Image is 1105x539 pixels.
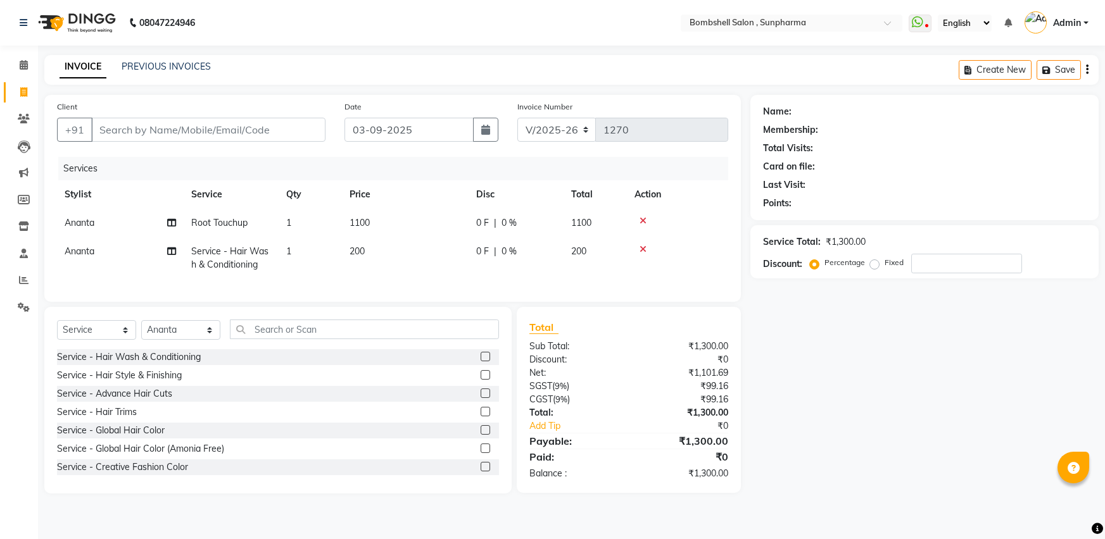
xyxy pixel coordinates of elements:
[629,433,738,449] div: ₹1,300.00
[65,245,94,257] span: Ananta
[57,442,224,455] div: Service - Global Hair Color (Amonia Free)
[476,245,489,258] span: 0 F
[529,380,552,392] span: SGST
[184,180,279,209] th: Service
[494,216,496,230] span: |
[629,353,738,366] div: ₹0
[1037,60,1081,80] button: Save
[571,245,586,257] span: 200
[629,366,738,380] div: ₹1,101.69
[885,257,904,268] label: Fixed
[627,180,728,209] th: Action
[629,406,738,419] div: ₹1,300.00
[91,118,325,142] input: Search by Name/Mobile/Email/Code
[230,319,499,339] input: Search or Scan
[344,101,362,113] label: Date
[139,5,195,40] b: 08047224946
[191,217,248,228] span: Root Touchup
[763,160,815,173] div: Card on file:
[763,105,792,118] div: Name:
[520,467,629,480] div: Balance :
[629,340,738,353] div: ₹1,300.00
[826,235,866,249] div: ₹1,300.00
[520,449,629,464] div: Paid:
[959,60,1032,80] button: Create New
[520,419,647,433] a: Add Tip
[60,56,106,78] a: INVOICE
[58,157,738,180] div: Services
[529,321,559,334] span: Total
[350,217,370,228] span: 1100
[122,61,211,72] a: PREVIOUS INVOICES
[517,101,572,113] label: Invoice Number
[57,101,77,113] label: Client
[647,419,738,433] div: ₹0
[520,393,629,406] div: ( )
[629,449,738,464] div: ₹0
[763,123,818,137] div: Membership:
[520,366,629,380] div: Net:
[520,353,629,366] div: Discount:
[629,467,738,480] div: ₹1,300.00
[629,393,738,406] div: ₹99.16
[763,178,805,192] div: Last Visit:
[286,245,291,257] span: 1
[65,217,94,228] span: Ananta
[469,180,564,209] th: Disc
[279,180,342,209] th: Qty
[1025,11,1047,34] img: Admin
[57,424,165,437] div: Service - Global Hair Color
[571,217,591,228] span: 1100
[342,180,469,209] th: Price
[564,180,627,209] th: Total
[57,369,182,382] div: Service - Hair Style & Finishing
[32,5,119,40] img: logo
[629,380,738,393] div: ₹99.16
[824,257,865,268] label: Percentage
[476,216,489,230] span: 0 F
[191,245,268,270] span: Service - Hair Wash & Conditioning
[494,245,496,258] span: |
[57,387,172,400] div: Service - Advance Hair Cuts
[286,217,291,228] span: 1
[529,393,553,405] span: CGST
[1053,16,1081,30] span: Admin
[57,406,137,419] div: Service - Hair Trims
[57,461,188,474] div: Service - Creative Fashion Color
[555,394,567,404] span: 9%
[520,380,629,393] div: ( )
[57,180,184,209] th: Stylist
[502,245,517,258] span: 0 %
[763,235,821,249] div: Service Total:
[520,433,629,449] div: Payable:
[763,197,792,210] div: Points:
[520,340,629,353] div: Sub Total:
[502,216,517,230] span: 0 %
[520,406,629,419] div: Total:
[350,245,365,257] span: 200
[763,142,813,155] div: Total Visits:
[555,381,567,391] span: 9%
[57,118,92,142] button: +91
[57,350,201,364] div: Service - Hair Wash & Conditioning
[763,257,802,271] div: Discount:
